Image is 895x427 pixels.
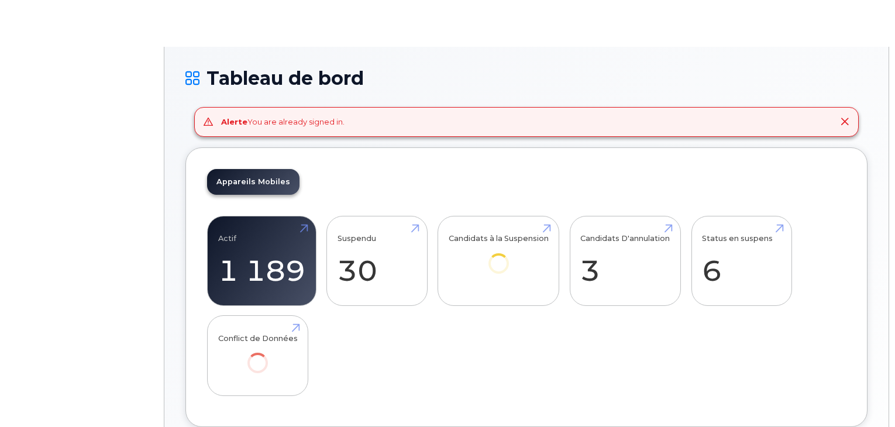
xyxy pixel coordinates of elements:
a: Actif 1 189 [218,222,305,299]
strong: Alerte [221,117,247,126]
a: Appareils Mobiles [207,169,300,195]
h1: Tableau de bord [185,68,868,88]
div: You are already signed in. [221,116,345,128]
a: Conflict de Données [218,322,298,390]
a: Suspendu 30 [338,222,416,299]
a: Candidats à la Suspension [449,222,549,290]
a: Candidats D'annulation 3 [580,222,670,299]
a: Status en suspens 6 [702,222,781,299]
